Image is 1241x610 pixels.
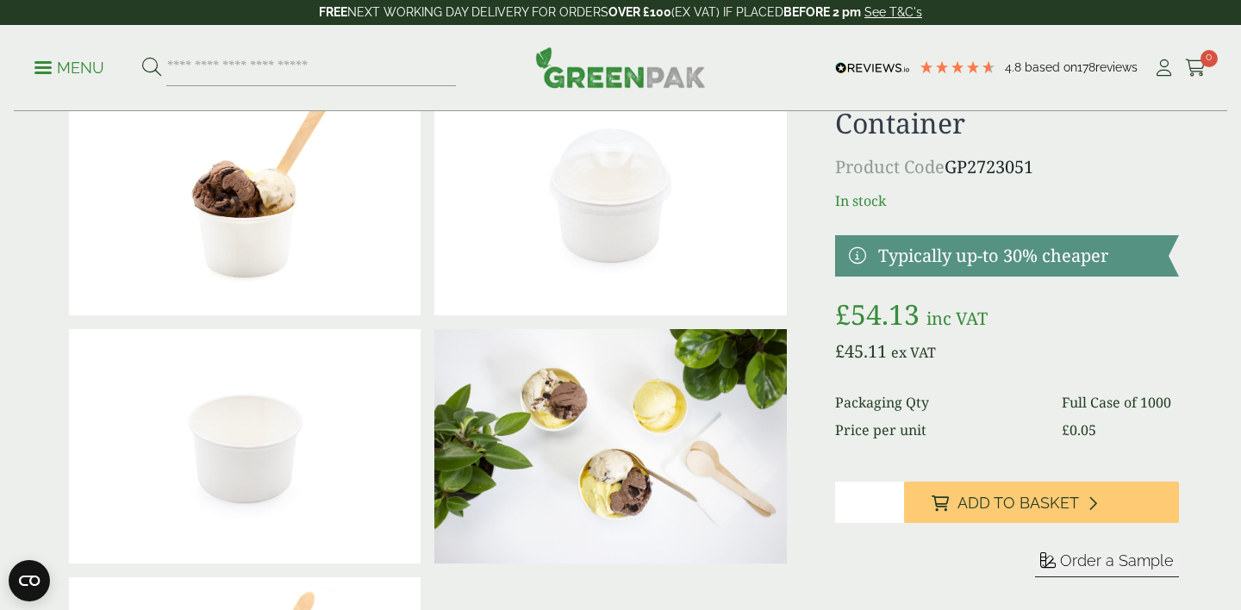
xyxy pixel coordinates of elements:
strong: BEFORE 2 pm [783,5,861,19]
strong: OVER £100 [608,5,671,19]
img: GreenPak Supplies [535,47,706,88]
h1: 6oz 2 scoop Ice Cream Container [835,74,1179,140]
dd: Full Case of 1000 [1062,392,1179,413]
span: ex VAT [891,343,936,362]
p: Menu [34,58,104,78]
span: Order a Sample [1060,551,1174,570]
span: Product Code [835,155,945,178]
img: REVIEWS.io [835,62,910,74]
i: My Account [1153,59,1175,77]
span: 0 [1200,50,1218,67]
span: £ [1062,420,1070,439]
a: Menu [34,58,104,75]
span: £ [835,296,851,333]
bdi: 0.05 [1062,420,1096,439]
img: Ice Cream Scoop Containers Lifestyle 2 [434,329,786,563]
button: Order a Sample [1035,551,1179,577]
bdi: 54.13 [835,296,920,333]
button: Add to Basket [904,482,1179,523]
span: reviews [1095,60,1138,74]
i: Cart [1185,59,1207,77]
img: 6oz 2 Scoop Ice Cream Container [69,329,421,563]
bdi: 45.11 [835,339,887,363]
img: 6oz 2 Scoop Ice Cream Container With Ice Cream [69,81,421,315]
a: 0 [1185,55,1207,81]
div: 4.78 Stars [919,59,996,75]
a: See T&C's [864,5,922,19]
p: In stock [835,190,1179,211]
p: GP2723051 [835,154,1179,180]
span: 178 [1077,60,1095,74]
img: 6oz 2 Scoop Ice Cream Container With Lid [434,81,786,315]
span: 4.8 [1005,60,1025,74]
span: Add to Basket [957,494,1079,513]
strong: FREE [319,5,347,19]
span: £ [835,339,845,363]
dt: Packaging Qty [835,392,1042,413]
span: inc VAT [926,307,988,330]
span: Based on [1025,60,1077,74]
dt: Price per unit [835,420,1042,440]
button: Open CMP widget [9,560,50,601]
